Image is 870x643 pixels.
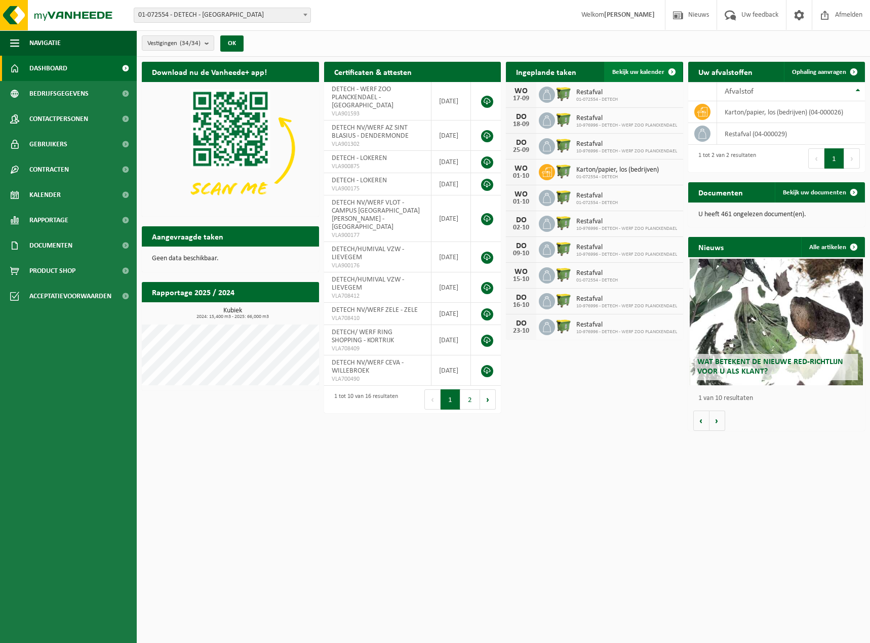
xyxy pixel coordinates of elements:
div: DO [511,319,531,328]
div: DO [511,242,531,250]
span: DETECH - LOKEREN [332,154,387,162]
span: Dashboard [29,56,67,81]
td: [DATE] [431,355,471,386]
img: WB-1100-HPE-GN-51 [555,292,572,309]
a: Ophaling aanvragen [784,62,864,82]
td: restafval (04-000029) [717,123,865,145]
td: [DATE] [431,325,471,355]
div: 16-10 [511,302,531,309]
span: 10-976996 - DETECH - WERF ZOO PLANCKENDAEL [576,226,677,232]
span: Restafval [576,269,618,277]
td: [DATE] [431,151,471,173]
span: Bekijk uw documenten [783,189,846,196]
img: WB-1100-HPE-GN-50 [555,188,572,206]
img: WB-1100-HPE-GN-50 [555,266,572,283]
td: karton/papier, los (bedrijven) (04-000026) [717,101,865,123]
div: 17-09 [511,95,531,102]
div: WO [511,190,531,198]
img: Download de VHEPlus App [142,82,319,215]
span: Bedrijfsgegevens [29,81,89,106]
h2: Rapportage 2025 / 2024 [142,282,245,302]
span: Wat betekent de nieuwe RED-richtlijn voor u als klant? [697,358,843,376]
span: DETECH NV/WERF ZELE - ZELE [332,306,418,314]
span: Product Shop [29,258,75,284]
img: WB-1100-HPE-GN-51 [555,240,572,257]
span: Afvalstof [725,88,754,96]
span: Acceptatievoorwaarden [29,284,111,309]
td: [DATE] [431,303,471,325]
span: 10-976996 - DETECH - WERF ZOO PLANCKENDAEL [576,329,677,335]
span: 01-072554 - DETECH - LOKEREN [134,8,311,23]
td: [DATE] [431,120,471,151]
span: Restafval [576,140,677,148]
span: DETECH - WERF ZOO PLANCKENDAEL - [GEOGRAPHIC_DATA] [332,86,393,109]
span: VLA700490 [332,375,424,383]
span: 10-976996 - DETECH - WERF ZOO PLANCKENDAEL [576,148,677,154]
span: Restafval [576,218,677,226]
span: Ophaling aanvragen [792,69,846,75]
span: Vestigingen [147,36,201,51]
td: [DATE] [431,242,471,272]
span: Restafval [576,89,618,97]
span: Kalender [29,182,61,208]
span: DETECH/HUMIVAL VZW - LIEVEGEM [332,246,404,261]
div: DO [511,294,531,302]
span: DETECH NV/WERF CEVA - WILLEBROEK [332,359,404,375]
h2: Download nu de Vanheede+ app! [142,62,277,82]
h2: Uw afvalstoffen [688,62,763,82]
span: DETECH/HUMIVAL VZW - LIEVEGEM [332,276,404,292]
button: Vorige [693,411,709,431]
td: [DATE] [431,272,471,303]
h2: Ingeplande taken [506,62,586,82]
span: 10-976996 - DETECH - WERF ZOO PLANCKENDAEL [576,303,677,309]
button: Next [844,148,860,169]
span: 01-072554 - DETECH [576,200,618,206]
td: [DATE] [431,82,471,120]
span: Restafval [576,321,677,329]
a: Alle artikelen [801,237,864,257]
span: Navigatie [29,30,61,56]
span: Rapportage [29,208,68,233]
button: Previous [424,389,441,410]
span: Contactpersonen [29,106,88,132]
span: VLA708409 [332,345,424,353]
button: Volgende [709,411,725,431]
div: 01-10 [511,173,531,180]
p: 1 van 10 resultaten [698,395,860,402]
div: DO [511,139,531,147]
button: Previous [808,148,824,169]
span: Karton/papier, los (bedrijven) [576,166,659,174]
span: 01-072554 - DETECH [576,97,618,103]
span: Documenten [29,233,72,258]
span: VLA900177 [332,231,424,239]
button: Vestigingen(34/34) [142,35,214,51]
span: 10-976996 - DETECH - WERF ZOO PLANCKENDAEL [576,252,677,258]
span: VLA900176 [332,262,424,270]
div: DO [511,216,531,224]
span: 2024: 15,400 m3 - 2025: 66,000 m3 [147,314,319,319]
button: 1 [441,389,460,410]
span: Restafval [576,114,677,123]
strong: [PERSON_NAME] [604,11,655,19]
span: 01-072554 - DETECH - LOKEREN [134,8,310,22]
img: WB-1100-HPE-GN-50 [555,85,572,102]
span: VLA708410 [332,314,424,323]
div: WO [511,87,531,95]
span: 10-976996 - DETECH - WERF ZOO PLANCKENDAEL [576,123,677,129]
a: Bekijk uw documenten [775,182,864,203]
p: U heeft 461 ongelezen document(en). [698,211,855,218]
img: WB-1100-HPE-GN-51 [555,111,572,128]
button: 2 [460,389,480,410]
p: Geen data beschikbaar. [152,255,309,262]
div: 09-10 [511,250,531,257]
span: DETECH NV/WERF AZ SINT BLASIUS - DENDERMONDE [332,124,409,140]
h2: Certificaten & attesten [324,62,422,82]
div: WO [511,165,531,173]
div: 25-09 [511,147,531,154]
div: WO [511,268,531,276]
div: 1 tot 2 van 2 resultaten [693,147,756,170]
h3: Kubiek [147,307,319,319]
td: [DATE] [431,195,471,242]
span: 01-072554 - DETECH [576,174,659,180]
h2: Documenten [688,182,753,202]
